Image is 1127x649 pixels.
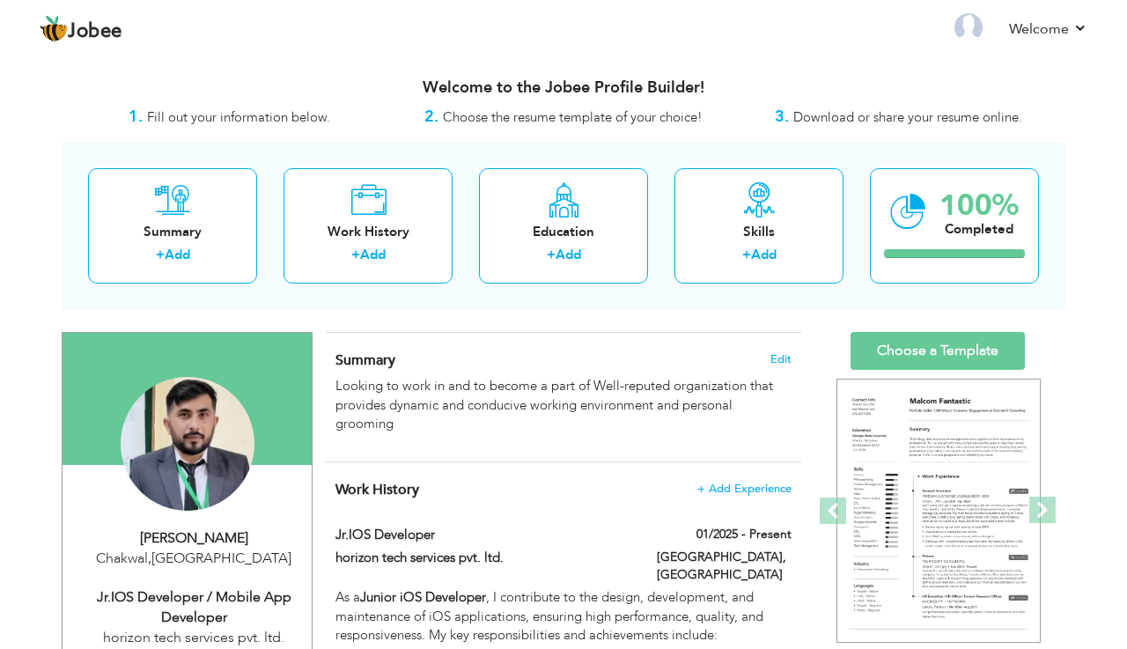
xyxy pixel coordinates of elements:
span: Choose the resume template of your choice! [443,108,703,126]
span: Work History [335,480,419,499]
span: Download or share your resume online. [793,108,1022,126]
img: Profile Img [954,13,983,41]
span: + Add Experience [697,483,792,495]
label: horizon tech services pvt. ltd. [335,549,631,567]
div: Skills [689,223,829,241]
div: Completed [939,220,1019,239]
img: Arslan Tariq [121,377,254,511]
span: Jobee [68,22,122,41]
strong: 3. [775,106,789,128]
div: Summary [102,223,243,241]
p: Looking to work in and to become a part of Well-reputed organization that provides dynamic and co... [335,377,792,433]
p: As a , I contribute to the design, development, and maintenance of iOS applications, ensuring hig... [335,588,792,645]
div: Work History [298,223,438,241]
div: Chakwal [GEOGRAPHIC_DATA] [76,549,312,569]
img: jobee.io [40,15,68,43]
div: horizon tech services pvt. ltd. [76,628,312,648]
label: Jr.iOS Developer [335,526,631,544]
div: [PERSON_NAME] [76,528,312,549]
h4: Adding a summary is a quick and easy way to highlight your experience and interests. [335,351,792,369]
label: + [351,246,360,264]
label: + [742,246,751,264]
label: + [547,246,556,264]
span: , [148,549,151,568]
div: 100% [939,191,1019,220]
strong: 2. [424,106,438,128]
strong: Junior iOS Developer [360,588,486,606]
label: + [156,246,165,264]
span: Summary [335,350,395,370]
a: Welcome [1009,18,1087,40]
span: Fill out your information below. [147,108,330,126]
a: Jobee [40,15,122,43]
h3: Welcome to the Jobee Profile Builder! [62,79,1065,97]
label: 01/2025 - Present [696,526,792,543]
a: Add [360,246,386,263]
a: Choose a Template [851,332,1025,370]
div: Jr.iOS Developer / Mobile App Developer [76,587,312,628]
a: Add [556,246,581,263]
a: Add [751,246,777,263]
a: Add [165,246,190,263]
label: [GEOGRAPHIC_DATA], [GEOGRAPHIC_DATA] [657,549,792,584]
span: Edit [770,353,792,365]
div: Education [493,223,634,241]
strong: 1. [129,106,143,128]
h4: This helps to show the companies you have worked for. [335,481,792,498]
